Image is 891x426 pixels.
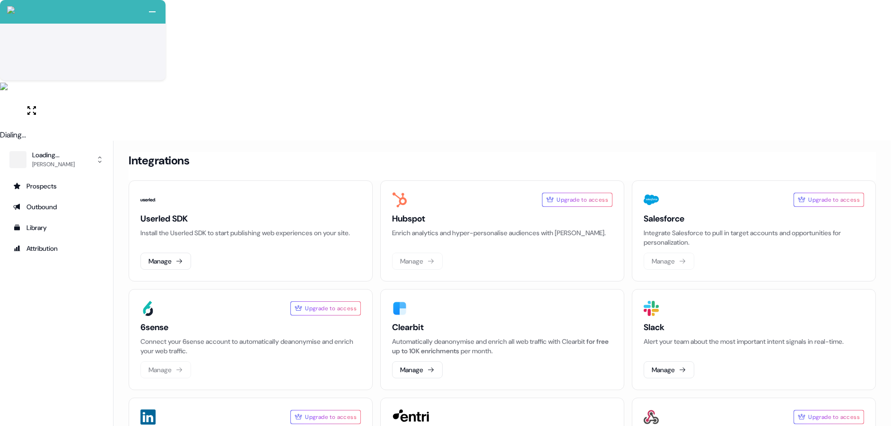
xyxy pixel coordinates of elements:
div: Prospects [13,181,100,191]
img: callcloud-icon-white-35.svg [7,6,15,14]
h3: Salesforce [644,213,864,224]
div: [PERSON_NAME] [32,160,75,169]
a: Go to attribution [8,241,105,256]
div: Automatically deanonymise and enrich all web traffic with Clearbit per month. [392,337,612,356]
a: Go to prospects [8,179,105,194]
h3: Clearbit [392,322,612,333]
div: Attribution [13,244,100,253]
a: Upgrade to access [794,193,864,207]
p: Connect your 6sense account to automatically deanonymise and enrich your web traffic. [140,337,361,356]
h3: Integrations [129,153,189,168]
a: Upgrade to access [290,410,361,424]
button: Manage [644,361,694,378]
span: Upgrade to access [808,195,860,204]
button: Loading...[PERSON_NAME] [8,148,105,171]
a: Upgrade to access [290,301,361,315]
a: Upgrade to access [794,410,864,424]
h3: 6sense [140,322,361,333]
div: Loading... [32,150,75,160]
p: Install the Userled SDK to start publishing web experiences on your site. [140,228,361,238]
span: Upgrade to access [808,412,860,422]
span: Upgrade to access [305,304,357,313]
p: Alert your team about the most important intent signals in real-time. [644,337,864,346]
button: Manage [140,253,191,270]
a: Go to outbound experience [8,199,105,214]
div: Outbound [13,202,100,212]
h3: Slack [644,322,864,333]
p: Integrate Salesforce to pull in target accounts and opportunities for personalization. [644,228,864,247]
a: Upgrade to access [542,193,612,207]
h3: Userled SDK [140,213,361,224]
span: Upgrade to access [557,195,608,204]
span: Upgrade to access [305,412,357,422]
h3: Hubspot [392,213,612,224]
a: Go to templates [8,220,105,235]
p: Enrich analytics and hyper-personalise audiences with [PERSON_NAME]. [392,228,612,238]
div: Library [13,223,100,232]
button: Manage [392,361,443,378]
